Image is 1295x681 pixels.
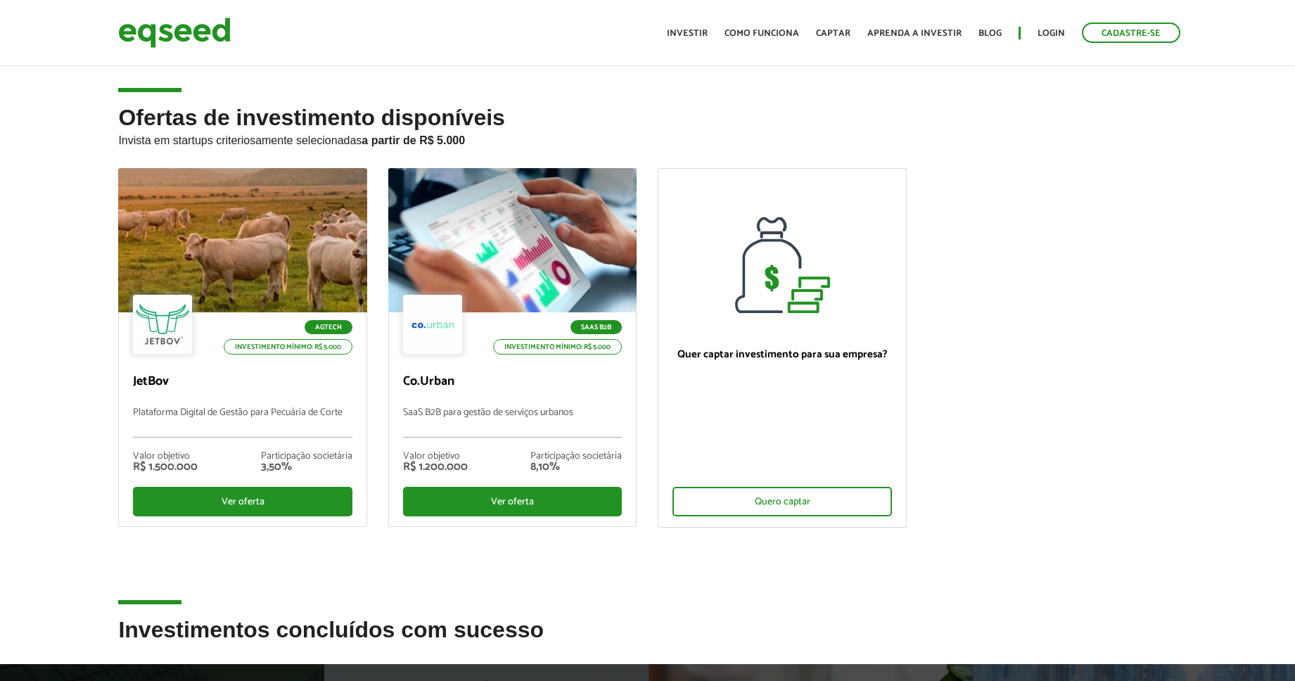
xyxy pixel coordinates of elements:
a: Agtech Investimento mínimo: R$ 5.000 JetBov Plataforma Digital de Gestão para Pecuária de Corte V... [118,168,367,527]
a: Como funciona [725,29,799,38]
div: Valor objetivo [403,452,468,462]
img: EqSeed [118,14,231,51]
a: Captar [816,29,850,38]
a: Cadastre-se [1082,23,1180,43]
p: Agtech [305,320,352,334]
p: Plataforma Digital de Gestão para Pecuária de Corte [133,407,352,438]
h2: Investimentos concluídos com sucesso [118,618,1176,663]
a: Login [1038,29,1065,38]
p: SaaS B2B [570,320,622,334]
div: Participação societária [261,452,352,462]
a: Investir [667,29,708,38]
div: R$ 1.500.000 [133,462,198,473]
p: Co.Urban [403,374,623,390]
div: 8,10% [530,462,622,473]
div: Ver oferta [133,487,352,516]
div: Valor objetivo [133,452,198,462]
p: Quer captar investimento para sua empresa? [672,348,892,361]
div: Participação societária [530,452,622,462]
a: Quer captar investimento para sua empresa? Quero captar [658,168,907,528]
div: Quero captar [672,487,892,516]
p: SaaS B2B para gestão de serviços urbanos [403,407,623,438]
strong: a partir de R$ 5.000 [362,134,465,146]
a: SaaS B2B Investimento mínimo: R$ 5.000 Co.Urban SaaS B2B para gestão de serviços urbanos Valor ob... [388,168,637,527]
p: Investimento mínimo: R$ 5.000 [493,339,622,355]
p: JetBov [133,374,352,390]
p: Investimento mínimo: R$ 5.000 [224,339,352,355]
div: Ver oferta [403,487,623,516]
div: 3,50% [261,462,352,473]
h2: Ofertas de investimento disponíveis [118,106,1176,168]
a: Blog [978,29,1002,38]
div: R$ 1.200.000 [403,462,468,473]
p: Invista em startups criteriosamente selecionadas [118,130,1176,147]
a: Aprenda a investir [867,29,962,38]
